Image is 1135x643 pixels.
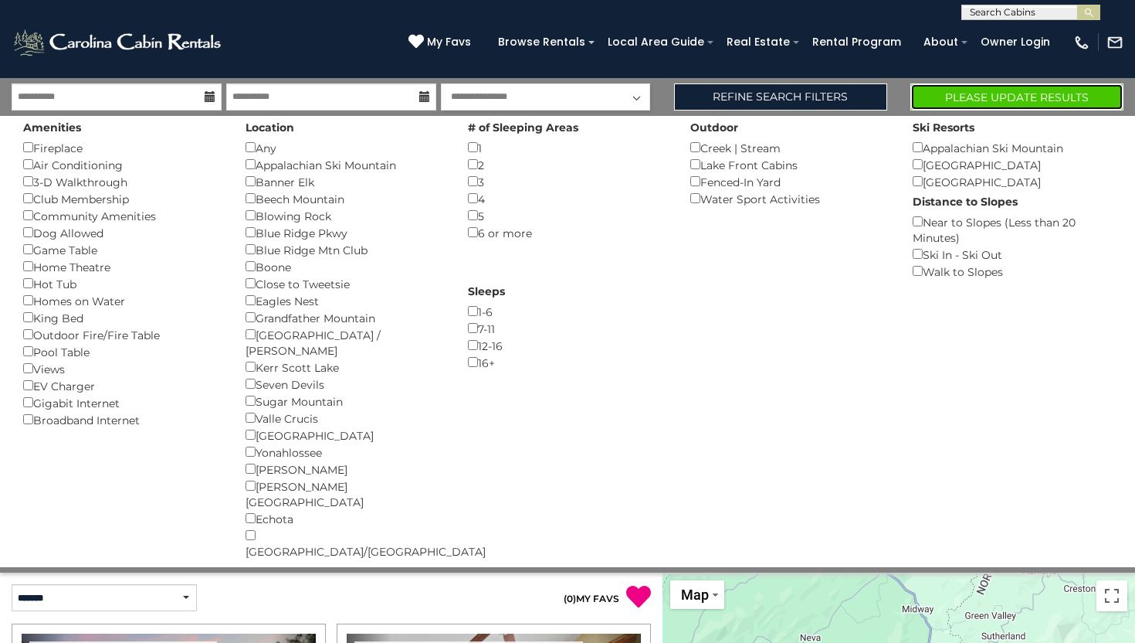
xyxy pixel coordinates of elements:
div: Community Amenities [23,207,222,224]
label: Distance to Slopes [913,194,1018,209]
div: [GEOGRAPHIC_DATA] [913,173,1112,190]
div: EV Charger [23,377,222,394]
div: Blue Ridge Mtn Club [246,241,445,258]
div: Close to Tweetsie [246,275,445,292]
div: Blue Ridge Pkwy [246,224,445,241]
div: 3-D Walkthrough [23,173,222,190]
label: Ski Resorts [913,120,974,135]
div: 4 [468,190,667,207]
div: Hot Tub [23,275,222,292]
div: Grandfather Mountain [246,309,445,326]
div: Home Theatre [23,258,222,275]
div: Fireplace [23,139,222,156]
label: Sleeps [468,284,505,299]
a: Local Area Guide [600,30,712,54]
div: Near to Slopes (Less than 20 Minutes) [913,213,1112,246]
div: Any [246,139,445,156]
div: Homes on Water [23,292,222,309]
div: [GEOGRAPHIC_DATA] [246,427,445,444]
div: 5 [468,207,667,224]
button: Toggle fullscreen view [1096,580,1127,611]
div: 3 [468,173,667,190]
div: Fenced-In Yard [690,173,889,190]
img: mail-regular-white.png [1106,34,1123,51]
div: Boone [246,258,445,275]
div: 16+ [468,354,667,371]
div: Beech Mountain [246,190,445,207]
a: Real Estate [719,30,798,54]
div: Appalachian Ski Mountain [913,139,1112,156]
div: Seven Devils [246,376,445,393]
button: Please Update Results [910,83,1123,111]
div: [GEOGRAPHIC_DATA] [913,156,1112,173]
div: Creek | Stream [690,139,889,156]
div: 1 [468,139,667,156]
div: [GEOGRAPHIC_DATA]/[GEOGRAPHIC_DATA] [246,527,445,560]
span: Map [681,587,709,603]
div: King Bed [23,309,222,326]
label: # of Sleeping Areas [468,120,578,135]
div: 12-16 [468,337,667,354]
div: 7-11 [468,320,667,337]
div: Ski In - Ski Out [913,246,1112,263]
div: Valle Crucis [246,410,445,427]
div: [PERSON_NAME][GEOGRAPHIC_DATA] [246,478,445,510]
div: Kerr Scott Lake [246,359,445,376]
div: Gigabit Internet [23,394,222,411]
div: Echota [246,510,445,527]
div: 2 [468,156,667,173]
div: Views [23,360,222,377]
div: Banner Elk [246,173,445,190]
div: [PERSON_NAME] [246,461,445,478]
div: [GEOGRAPHIC_DATA] / [PERSON_NAME] [246,326,445,359]
div: Broadband Internet [23,411,222,428]
a: Browse Rentals [490,30,593,54]
span: ( ) [564,593,576,604]
div: Sugar Mountain [246,393,445,410]
div: Walk to Slopes [913,263,1112,280]
div: Eagles Nest [246,292,445,309]
div: Club Membership [23,190,222,207]
div: Lake Front Cabins [690,156,889,173]
div: Outdoor Fire/Fire Table [23,326,222,343]
img: phone-regular-white.png [1073,34,1090,51]
div: Appalachian Ski Mountain [246,156,445,173]
label: Location [246,120,294,135]
span: My Favs [427,34,471,50]
div: Water Sport Activities [690,190,889,207]
label: Amenities [23,120,81,135]
button: Change map style [670,580,724,609]
div: Blowing Rock [246,207,445,224]
div: Pool Table [23,343,222,360]
a: About [916,30,966,54]
a: (0)MY FAVS [564,593,619,604]
div: 1-6 [468,303,667,320]
span: 0 [567,593,573,604]
a: Owner Login [973,30,1058,54]
div: Game Table [23,241,222,258]
label: Outdoor [690,120,738,135]
a: Rental Program [805,30,909,54]
a: My Favs [408,34,475,51]
img: White-1-2.png [12,27,225,58]
div: Yonahlossee [246,444,445,461]
a: Refine Search Filters [674,83,887,111]
div: Dog Allowed [23,224,222,241]
div: 6 or more [468,224,667,241]
div: Air Conditioning [23,156,222,173]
